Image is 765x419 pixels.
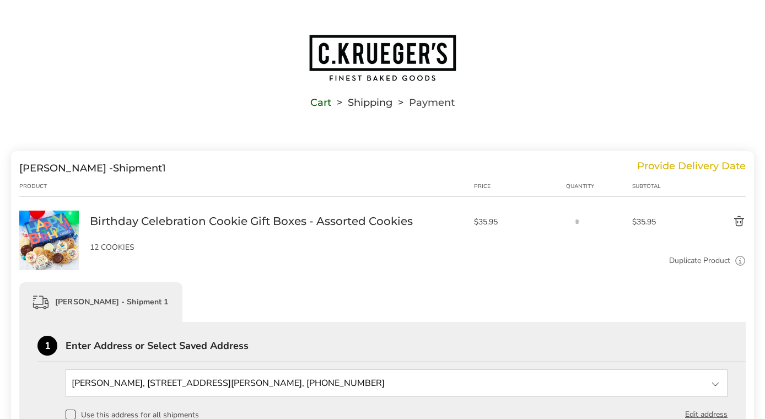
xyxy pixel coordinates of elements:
[566,211,588,233] input: Quantity input
[90,214,413,228] a: Birthday Celebration Cookie Gift Boxes - Assorted Cookies
[684,215,746,228] button: Delete product
[66,369,728,397] input: State
[19,162,166,174] div: Shipment
[566,182,632,191] div: Quantity
[474,182,566,191] div: Price
[331,99,392,106] li: Shipping
[308,34,457,82] img: C.KRUEGER'S
[19,211,79,270] img: Birthday Celebration Cookie Gift Boxes - Assorted Cookies
[310,99,331,106] a: Cart
[19,282,182,322] div: [PERSON_NAME] - Shipment 1
[669,255,730,267] a: Duplicate Product
[37,336,57,356] div: 1
[66,341,746,351] div: Enter Address or Select Saved Address
[474,217,561,227] span: $35.95
[19,210,79,221] a: Birthday Celebration Cookie Gift Boxes - Assorted Cookies
[409,99,455,106] span: Payment
[19,182,90,191] div: Product
[90,244,463,251] p: 12 COOKIES
[632,182,683,191] div: Subtotal
[19,162,113,174] span: [PERSON_NAME] -
[637,162,746,174] div: Provide Delivery Date
[11,34,754,82] a: Go to home page
[632,217,683,227] span: $35.95
[162,162,166,174] span: 1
